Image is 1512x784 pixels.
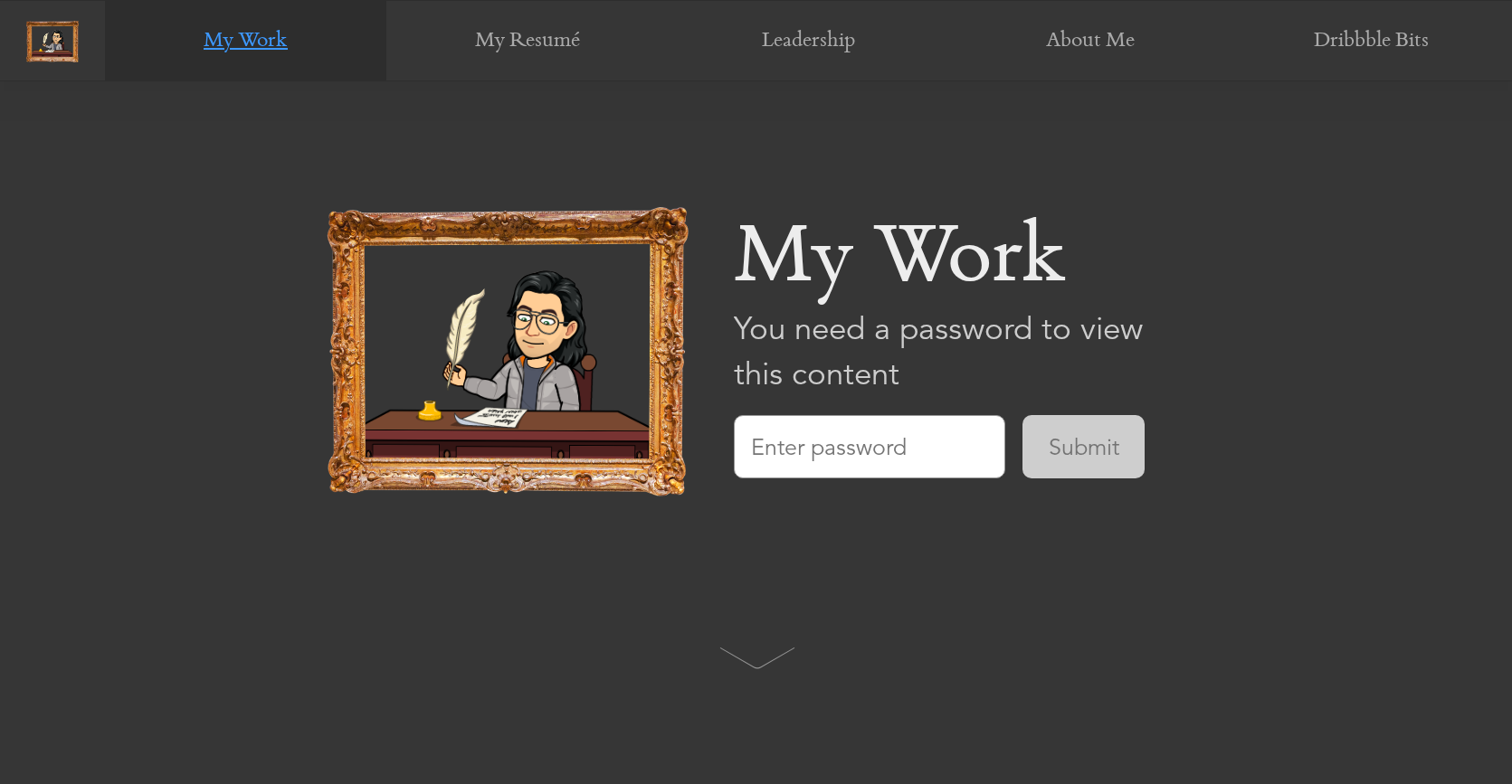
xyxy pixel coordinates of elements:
[734,207,1186,316] p: My Work
[1231,1,1512,82] a: Dribbble Bits
[734,415,1005,478] input: Enter password
[26,21,79,62] img: picture-frame.png
[105,1,386,82] a: My Work
[949,1,1231,82] a: About Me
[734,307,1186,397] p: You need a password to view this content
[719,638,795,661] img: arrow.svg
[668,1,949,82] a: Leadership
[327,207,689,496] img: picture-frame.png
[386,1,668,82] a: My Resumé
